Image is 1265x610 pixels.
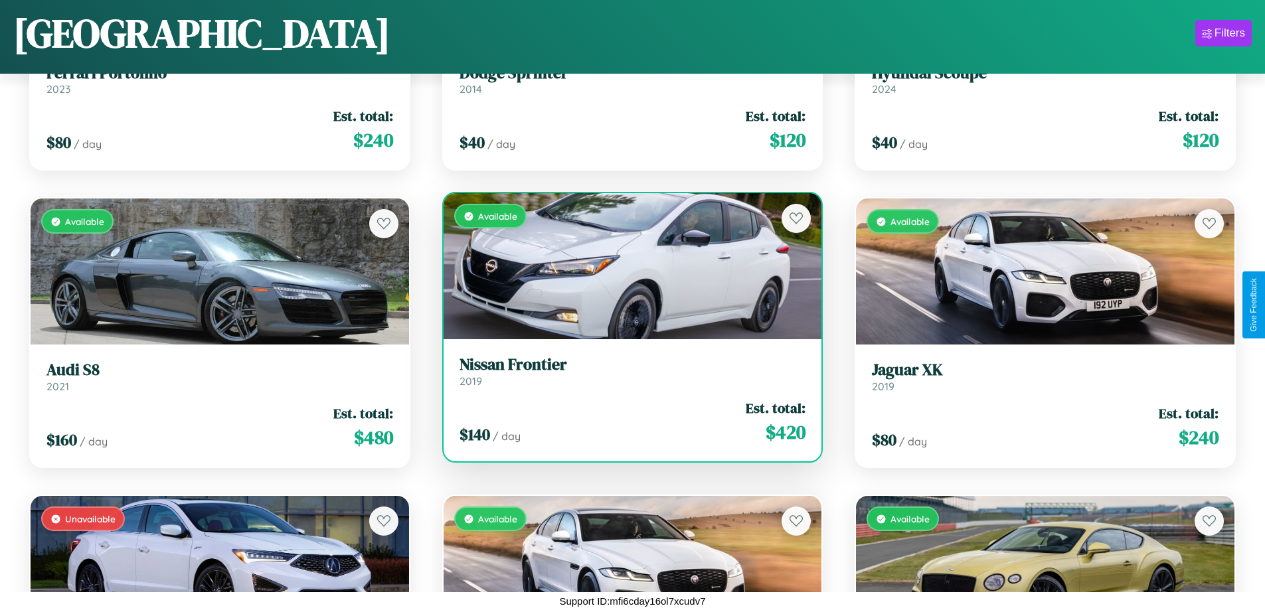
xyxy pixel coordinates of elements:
[872,64,1219,96] a: Hyundai Scoupe2024
[460,374,482,388] span: 2019
[746,398,805,418] span: Est. total:
[74,137,102,151] span: / day
[770,127,805,153] span: $ 120
[460,355,806,374] h3: Nissan Frontier
[1159,404,1219,423] span: Est. total:
[872,360,1219,393] a: Jaguar XK2019
[460,131,485,153] span: $ 40
[80,435,108,448] span: / day
[65,513,116,524] span: Unavailable
[872,360,1219,380] h3: Jaguar XK
[1215,27,1245,40] div: Filters
[460,355,806,388] a: Nissan Frontier2019
[746,106,805,125] span: Est. total:
[460,82,482,96] span: 2014
[1179,424,1219,451] span: $ 240
[872,82,896,96] span: 2024
[890,216,930,227] span: Available
[46,429,77,451] span: $ 160
[46,131,71,153] span: $ 80
[65,216,104,227] span: Available
[478,513,517,524] span: Available
[46,82,70,96] span: 2023
[46,380,69,393] span: 2021
[900,137,928,151] span: / day
[872,131,897,153] span: $ 40
[46,360,393,393] a: Audi S82021
[478,210,517,222] span: Available
[559,592,705,610] p: Support ID: mfi6cday16ol7xcudv7
[766,419,805,445] span: $ 420
[1159,106,1219,125] span: Est. total:
[333,404,393,423] span: Est. total:
[899,435,927,448] span: / day
[872,429,896,451] span: $ 80
[46,360,393,380] h3: Audi S8
[1183,127,1219,153] span: $ 120
[353,127,393,153] span: $ 240
[46,64,393,96] a: Ferrari Portofino2023
[354,424,393,451] span: $ 480
[1249,278,1258,332] div: Give Feedback
[493,429,521,443] span: / day
[460,64,806,96] a: Dodge Sprinter2014
[872,380,894,393] span: 2019
[460,423,490,445] span: $ 140
[890,513,930,524] span: Available
[487,137,515,151] span: / day
[333,106,393,125] span: Est. total:
[13,6,390,60] h1: [GEOGRAPHIC_DATA]
[1195,20,1252,46] button: Filters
